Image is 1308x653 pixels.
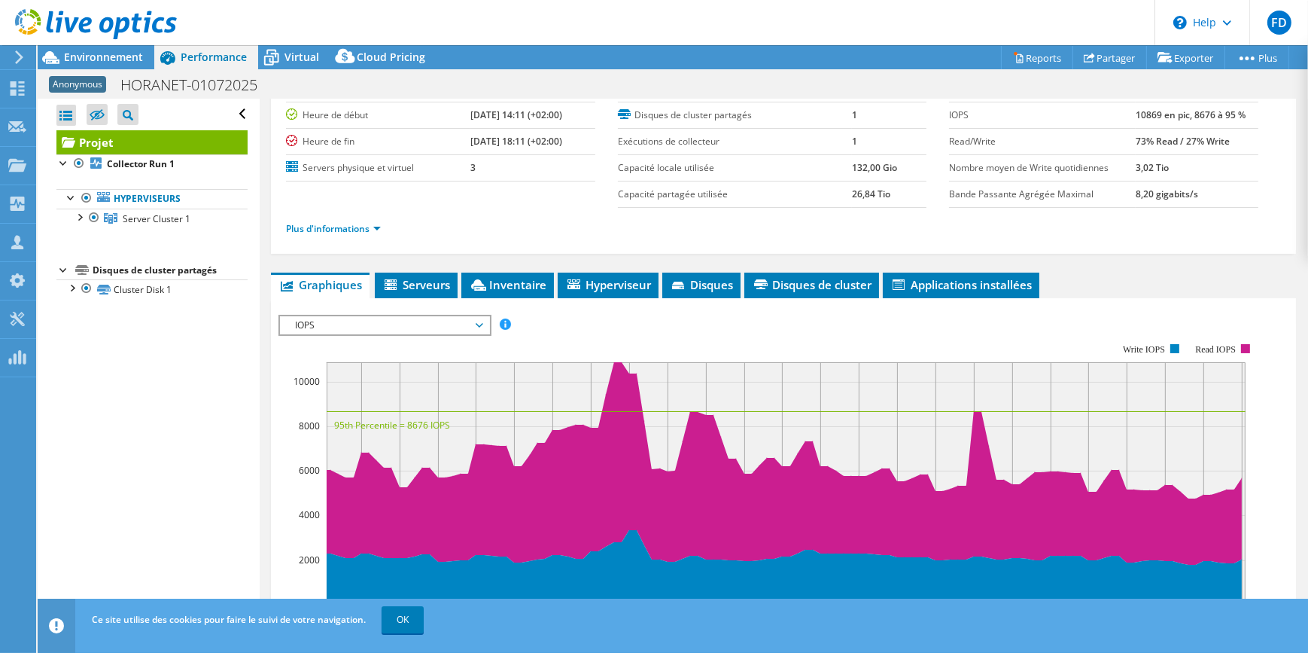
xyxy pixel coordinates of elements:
span: Inventaire [469,277,546,292]
b: 1 [852,108,857,121]
b: 73% Read / 27% Write [1136,135,1230,148]
span: Serveurs [382,277,450,292]
label: Capacité partagée utilisée [618,187,852,202]
div: Disques de cluster partagés [93,261,248,279]
span: IOPS [287,316,481,334]
a: Reports [1001,46,1073,69]
label: IOPS [949,108,1136,123]
h1: HORANET-01072025 [114,77,281,93]
label: Bande Passante Agrégée Maximal [949,187,1136,202]
a: Cluster Disk 1 [56,279,248,299]
a: Exporter [1146,46,1225,69]
b: [DATE] 18:11 (+02:00) [470,135,562,148]
a: OK [382,606,424,633]
text: Read IOPS [1196,344,1237,355]
b: 3,02 Tio [1136,161,1169,174]
label: Heure de début [286,108,470,123]
span: Virtual [284,50,319,64]
label: Exécutions de collecteur [618,134,852,149]
b: 1 [852,135,857,148]
span: Server Cluster 1 [123,212,190,225]
span: Applications installées [890,277,1032,292]
span: Environnement [64,50,143,64]
a: Plus d'informations [286,222,381,235]
label: Disques de cluster partagés [618,108,852,123]
span: Ce site utilise des cookies pour faire le suivi de votre navigation. [92,613,366,626]
span: Anonymous [49,76,106,93]
b: 8,20 gigabits/s [1136,188,1198,200]
text: 10000 [294,375,320,388]
text: 8000 [299,420,320,432]
label: Capacité locale utilisée [618,160,852,175]
a: Server Cluster 1 [56,209,248,228]
text: Write IOPS [1124,344,1166,355]
label: Servers physique et virtuel [286,160,470,175]
text: 6000 [299,464,320,477]
span: Performance [181,50,247,64]
span: FD [1267,11,1291,35]
span: Disques [670,277,733,292]
a: Projet [56,130,248,154]
text: 2000 [299,554,320,566]
b: 26,84 Tio [852,188,890,200]
a: Hyperviseurs [56,189,248,209]
span: Graphiques [278,277,362,292]
label: Nombre moyen de Write quotidiennes [949,160,1136,175]
text: 0 [315,598,320,611]
svg: \n [1173,16,1187,29]
b: 10869 en pic, 8676 à 95 % [1136,108,1246,121]
a: Partager [1072,46,1147,69]
a: Collector Run 1 [56,154,248,174]
span: Disques de cluster [752,277,871,292]
label: Heure de fin [286,134,470,149]
b: 3 [470,161,476,174]
text: 4000 [299,508,320,521]
text: 95th Percentile = 8676 IOPS [334,419,450,432]
span: Cloud Pricing [357,50,425,64]
b: Collector Run 1 [107,157,175,170]
span: Hyperviseur [565,277,651,292]
label: Read/Write [949,134,1136,149]
a: Plus [1224,46,1289,69]
b: [DATE] 14:11 (+02:00) [470,108,562,121]
b: 132,00 Gio [852,161,897,174]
